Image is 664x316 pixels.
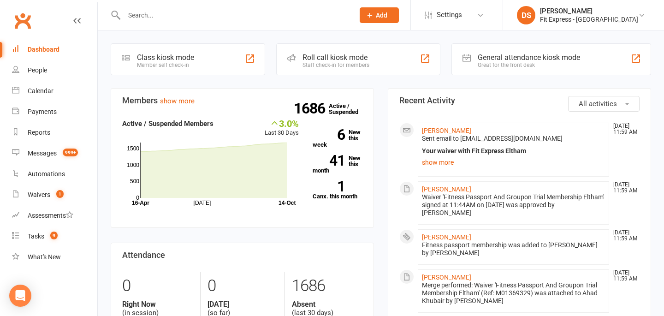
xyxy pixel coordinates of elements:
div: Dashboard [28,46,59,53]
div: 0 [122,272,193,300]
a: People [12,60,97,81]
div: Assessments [28,212,73,219]
div: Reports [28,129,50,136]
time: [DATE] 11:59 AM [609,123,639,135]
div: Fit Express - [GEOGRAPHIC_DATA] [540,15,638,24]
a: [PERSON_NAME] [422,274,471,281]
a: Automations [12,164,97,185]
div: Waivers [28,191,50,198]
div: 3.0% [265,118,299,128]
div: People [28,66,47,74]
strong: 6 [313,128,345,142]
strong: Right Now [122,300,193,309]
a: What's New [12,247,97,268]
div: Messages [28,149,57,157]
time: [DATE] 11:59 AM [609,182,639,194]
strong: 1 [313,179,345,193]
strong: 41 [313,154,345,167]
span: 1 [56,190,64,198]
strong: 1686 [294,101,329,115]
h3: Attendance [122,250,362,260]
div: Open Intercom Messenger [9,285,31,307]
h3: Recent Activity [399,96,640,105]
span: 9 [50,232,58,239]
span: All activities [579,100,617,108]
time: [DATE] 11:59 AM [609,230,639,242]
a: show more [160,97,195,105]
div: Fitness passport membership was added to [PERSON_NAME] by [PERSON_NAME] [422,241,605,257]
a: show more [422,156,605,169]
div: Calendar [28,87,53,95]
input: Search... [121,9,348,22]
strong: Active / Suspended Members [122,119,213,128]
a: 6New this week [313,129,362,148]
span: Settings [437,5,462,25]
a: Dashboard [12,39,97,60]
div: DS [517,6,535,24]
a: Assessments [12,205,97,226]
div: General attendance kiosk mode [478,53,580,62]
div: Automations [28,170,65,178]
div: Payments [28,108,57,115]
div: Roll call kiosk mode [302,53,369,62]
div: Merge performed: Waiver 'Fitness Passport And Groupon Trial Membership Eltham' (Ref: M01369329) w... [422,281,605,305]
strong: Absent [292,300,362,309]
a: Clubworx [11,9,34,32]
div: 0 [207,272,278,300]
a: 1686Active / Suspended [329,96,369,122]
a: 41New this month [313,155,362,173]
div: Tasks [28,233,44,240]
a: Payments [12,101,97,122]
div: Great for the front desk [478,62,580,68]
a: Calendar [12,81,97,101]
a: Waivers 1 [12,185,97,205]
span: 999+ [63,149,78,156]
h3: Members [122,96,362,105]
a: 1Canx. this month [313,181,362,199]
a: Tasks 9 [12,226,97,247]
time: [DATE] 11:59 AM [609,270,639,282]
span: Sent email to [EMAIL_ADDRESS][DOMAIN_NAME] [422,135,563,142]
a: Messages 999+ [12,143,97,164]
span: Add [376,12,387,19]
div: Last 30 Days [265,118,299,138]
a: [PERSON_NAME] [422,185,471,193]
div: What's New [28,253,61,261]
a: [PERSON_NAME] [422,127,471,134]
div: Member self check-in [137,62,194,68]
button: All activities [568,96,640,112]
div: Waiver 'Fitness Passport And Groupon Trial Membership Eltham' signed at 11:44AM on [DATE] was app... [422,193,605,217]
div: 1686 [292,272,362,300]
a: [PERSON_NAME] [422,233,471,241]
div: Class kiosk mode [137,53,194,62]
button: Add [360,7,399,23]
strong: [DATE] [207,300,278,309]
div: [PERSON_NAME] [540,7,638,15]
div: Your waiver with Fit Express Eltham [422,147,605,155]
div: Staff check-in for members [302,62,369,68]
a: Reports [12,122,97,143]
